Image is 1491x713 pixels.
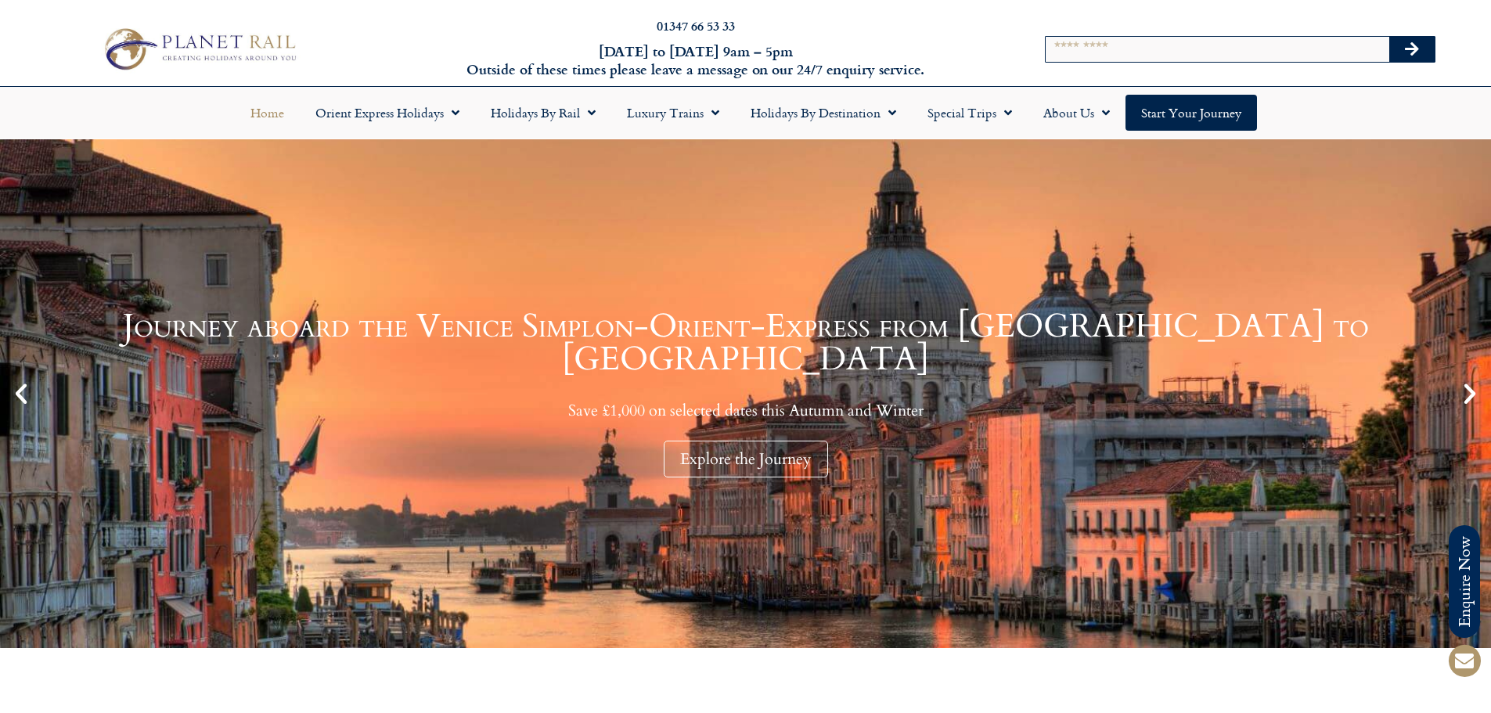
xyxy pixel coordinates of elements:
[1125,95,1257,131] a: Start your Journey
[39,401,1452,420] p: Save £1,000 on selected dates this Autumn and Winter
[39,310,1452,376] h1: Journey aboard the Venice Simplon-Orient-Express from [GEOGRAPHIC_DATA] to [GEOGRAPHIC_DATA]
[235,95,300,131] a: Home
[8,380,34,407] div: Previous slide
[1389,37,1435,62] button: Search
[402,42,990,79] h6: [DATE] to [DATE] 9am – 5pm Outside of these times please leave a message on our 24/7 enquiry serv...
[735,95,912,131] a: Holidays by Destination
[664,441,828,477] div: Explore the Journey
[611,95,735,131] a: Luxury Trains
[912,95,1028,131] a: Special Trips
[1457,380,1483,407] div: Next slide
[475,95,611,131] a: Holidays by Rail
[96,23,301,74] img: Planet Rail Train Holidays Logo
[657,16,735,34] a: 01347 66 53 33
[8,95,1483,131] nav: Menu
[300,95,475,131] a: Orient Express Holidays
[1028,95,1125,131] a: About Us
